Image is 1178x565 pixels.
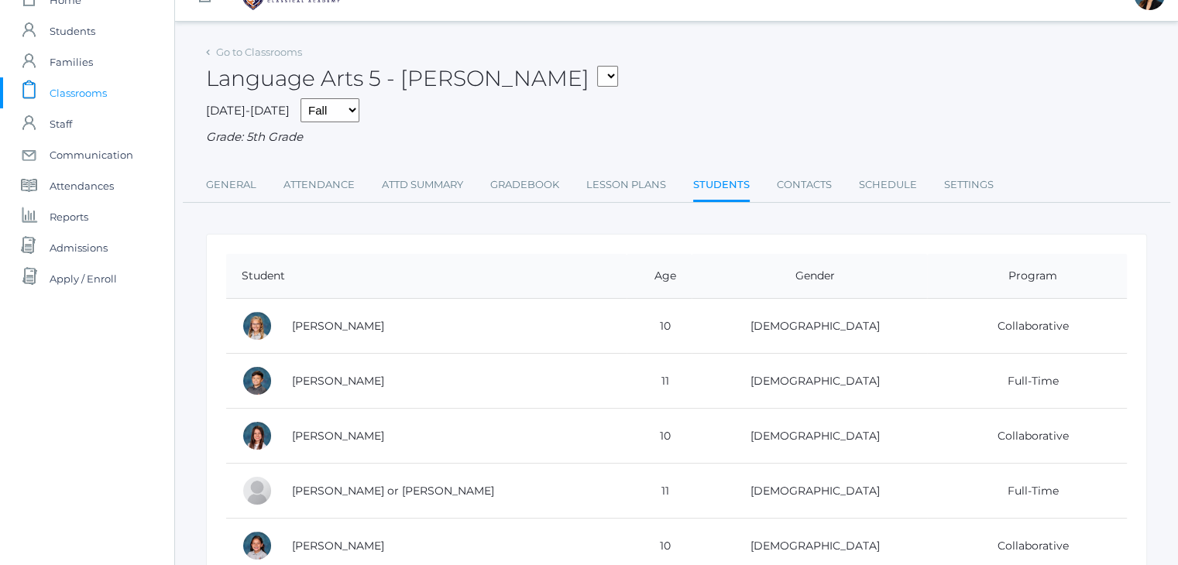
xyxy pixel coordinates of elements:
th: Age [627,254,692,299]
a: [PERSON_NAME] [292,374,384,388]
td: [DEMOGRAPHIC_DATA] [692,464,927,519]
th: Gender [692,254,927,299]
td: Full-Time [927,354,1127,409]
td: 11 [627,354,692,409]
td: 10 [627,409,692,464]
span: Apply / Enroll [50,263,117,294]
a: [PERSON_NAME] [292,429,384,443]
td: 10 [627,299,692,354]
a: Gradebook [490,169,559,200]
span: [DATE]-[DATE] [206,103,290,118]
td: [DEMOGRAPHIC_DATA] [692,299,927,354]
a: [PERSON_NAME] [292,539,384,553]
a: Attendance [283,169,355,200]
span: Admissions [50,232,108,263]
th: Student [226,254,627,299]
span: Staff [50,108,72,139]
div: Grace Carpenter [242,420,273,451]
span: Reports [50,201,88,232]
th: Program [927,254,1127,299]
span: Students [50,15,95,46]
a: Settings [944,169,994,200]
a: Go to Classrooms [216,46,302,58]
span: Classrooms [50,77,107,108]
a: General [206,169,256,200]
td: [DEMOGRAPHIC_DATA] [692,354,927,409]
td: Collaborative [927,299,1127,354]
span: Communication [50,139,133,170]
a: Attd Summary [382,169,463,200]
a: Contacts [777,169,832,200]
div: Paige Albanese [242,310,273,341]
a: Schedule [859,169,917,200]
a: [PERSON_NAME] [292,319,384,333]
a: Lesson Plans [586,169,666,200]
div: Esperanza Ewing [242,530,273,561]
span: Families [50,46,93,77]
h2: Language Arts 5 - [PERSON_NAME] [206,67,618,91]
a: Students [693,169,750,203]
div: Solomon Capunitan [242,365,273,396]
td: [DEMOGRAPHIC_DATA] [692,409,927,464]
div: Grade: 5th Grade [206,128,1147,146]
div: Thomas or Tom Cope [242,475,273,506]
span: Attendances [50,170,114,201]
td: 11 [627,464,692,519]
td: Full-Time [927,464,1127,519]
td: Collaborative [927,409,1127,464]
a: [PERSON_NAME] or [PERSON_NAME] [292,484,494,498]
